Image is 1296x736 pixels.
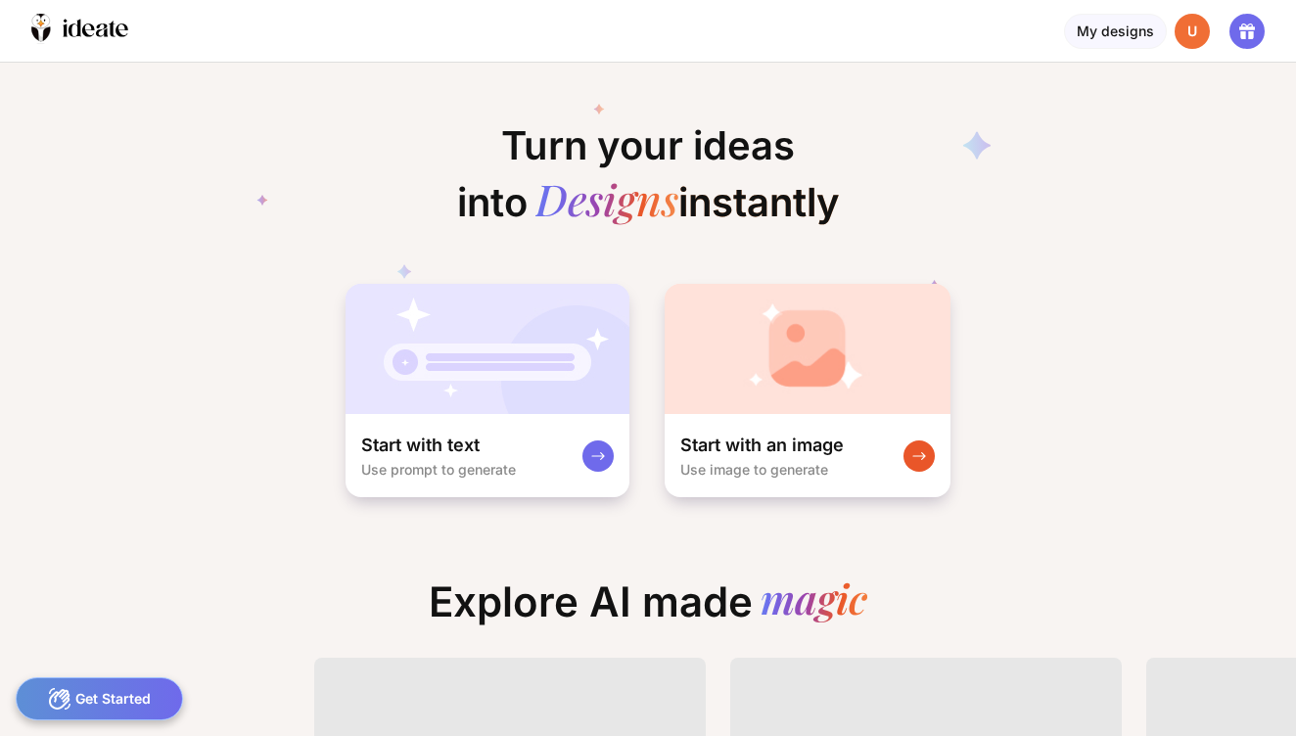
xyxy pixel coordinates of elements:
[665,284,950,414] img: startWithImageCardBg.jpg
[16,677,183,720] div: Get Started
[1175,14,1210,49] div: U
[761,577,867,626] div: magic
[361,461,516,478] div: Use prompt to generate
[413,577,883,642] div: Explore AI made
[361,434,480,457] div: Start with text
[680,461,828,478] div: Use image to generate
[680,434,844,457] div: Start with an image
[1064,14,1167,49] div: My designs
[346,284,629,414] img: startWithTextCardBg.jpg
